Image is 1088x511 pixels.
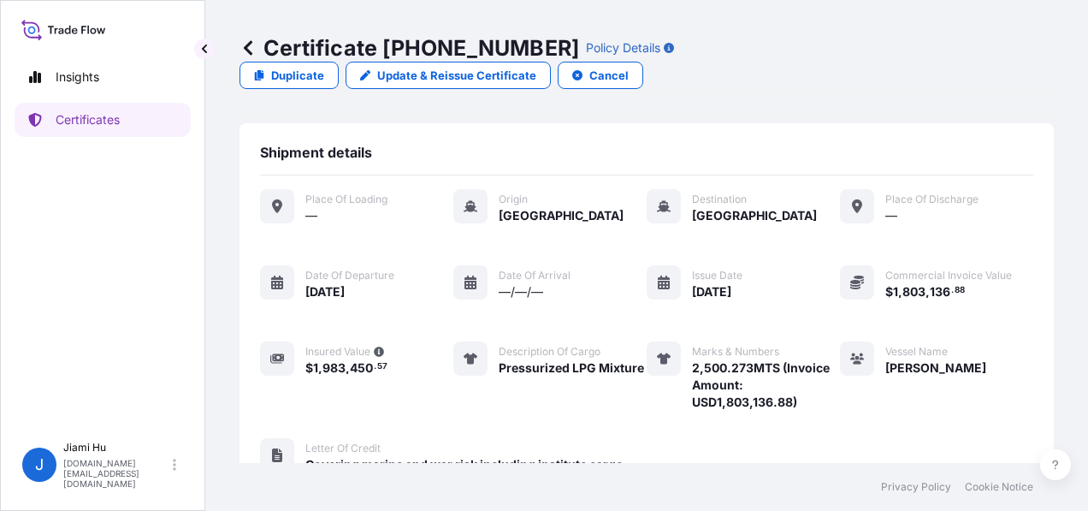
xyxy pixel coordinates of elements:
[346,62,551,89] a: Update & Reissue Certificate
[377,67,536,84] p: Update & Reissue Certificate
[374,364,376,370] span: .
[692,283,731,300] span: [DATE]
[902,286,925,298] span: 803
[499,207,624,224] span: [GEOGRAPHIC_DATA]
[925,286,930,298] span: ,
[377,364,387,370] span: 57
[63,458,169,489] p: [DOMAIN_NAME][EMAIL_ADDRESS][DOMAIN_NAME]
[35,456,44,473] span: J
[955,288,965,294] span: 88
[313,362,318,374] span: 1
[885,345,948,359] span: Vessel Name
[499,283,543,300] span: —/—/—
[499,193,528,206] span: Origin
[305,269,394,282] span: Date of departure
[305,442,381,455] span: Letter of Credit
[558,62,643,89] button: Cancel
[15,103,191,137] a: Certificates
[56,68,99,86] p: Insights
[350,362,373,374] span: 450
[898,286,902,298] span: ,
[499,345,600,359] span: Description of cargo
[692,269,742,282] span: Issue Date
[305,345,370,359] span: Insured Value
[586,39,660,56] p: Policy Details
[499,269,571,282] span: Date of arrival
[15,60,191,94] a: Insights
[951,288,954,294] span: .
[881,480,951,494] a: Privacy Policy
[346,362,350,374] span: ,
[885,193,979,206] span: Place of discharge
[305,207,317,224] span: —
[930,286,950,298] span: 136
[692,207,817,224] span: [GEOGRAPHIC_DATA]
[965,480,1033,494] a: Cookie Notice
[692,345,779,359] span: Marks & Numbers
[260,144,372,161] span: Shipment details
[692,193,747,206] span: Destination
[885,359,986,377] span: [PERSON_NAME]
[305,283,345,300] span: [DATE]
[893,286,898,298] span: 1
[63,441,169,455] p: Jiami Hu
[885,286,893,298] span: $
[692,359,840,411] span: 2,500.273MTS (Invoice Amount: USD1,803,136.88)
[239,62,339,89] a: Duplicate
[271,67,324,84] p: Duplicate
[305,193,387,206] span: Place of Loading
[318,362,322,374] span: ,
[499,359,644,377] span: Pressurized LPG Mixture
[589,67,629,84] p: Cancel
[239,34,579,62] p: Certificate [PHONE_NUMBER]
[305,362,313,374] span: $
[322,362,346,374] span: 983
[885,269,1012,282] span: Commercial Invoice Value
[885,207,897,224] span: —
[56,111,120,128] p: Certificates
